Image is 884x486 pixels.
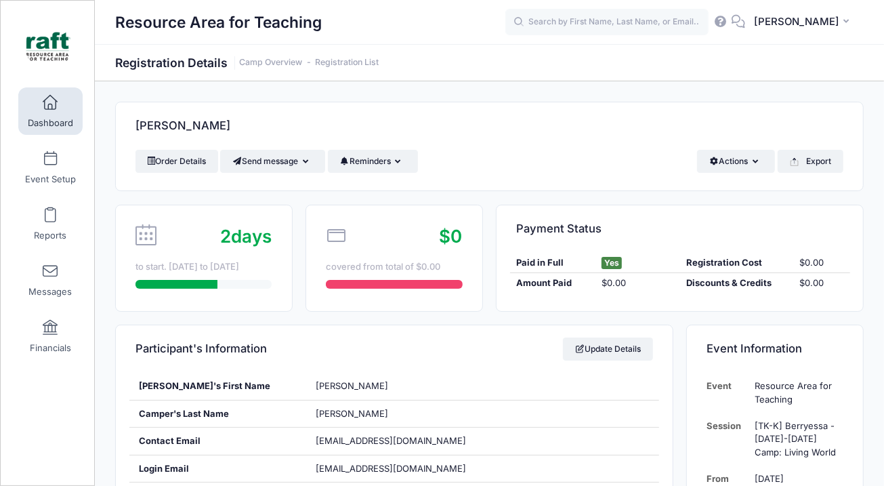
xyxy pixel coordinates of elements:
button: Reminders [328,150,418,173]
div: Camper's Last Name [129,401,306,428]
span: [EMAIL_ADDRESS][DOMAIN_NAME] [316,435,466,446]
a: Update Details [563,338,653,361]
a: Order Details [135,150,218,173]
h4: Participant's Information [135,330,267,369]
div: $0.00 [793,256,850,270]
a: Event Setup [18,144,83,191]
a: Financials [18,312,83,360]
img: Resource Area for Teaching [23,21,74,72]
button: Actions [697,150,775,173]
span: Messages [28,286,72,298]
div: Login Email [129,455,306,483]
span: Reports [34,230,66,241]
div: covered from total of $0.00 [326,260,462,274]
a: Camp Overview [239,58,302,68]
span: [PERSON_NAME] [316,380,388,391]
h4: Payment Status [517,209,602,248]
a: Messages [18,256,83,304]
button: [PERSON_NAME] [745,7,864,38]
h1: Registration Details [115,56,379,70]
h4: Event Information [707,330,803,369]
a: Resource Area for Teaching [1,14,96,79]
input: Search by First Name, Last Name, or Email... [505,9,709,36]
div: [PERSON_NAME]'s First Name [129,373,306,400]
div: $0.00 [793,277,850,290]
span: $0 [440,226,463,247]
td: Resource Area for Teaching [748,373,843,413]
a: Reports [18,200,83,247]
div: Registration Cost [680,256,793,270]
span: 2 [220,226,231,247]
a: Registration List [315,58,379,68]
div: Amount Paid [510,277,595,290]
span: [PERSON_NAME] [316,408,388,419]
span: Dashboard [28,117,73,129]
div: to start. [DATE] to [DATE] [135,260,272,274]
span: Yes [602,257,622,269]
span: [PERSON_NAME] [754,14,839,29]
button: Export [778,150,843,173]
span: [EMAIL_ADDRESS][DOMAIN_NAME] [316,462,485,476]
div: $0.00 [595,277,679,290]
a: Dashboard [18,87,83,135]
h4: [PERSON_NAME] [135,107,230,146]
span: Event Setup [25,174,76,185]
div: Contact Email [129,428,306,455]
td: Event [707,373,749,413]
button: Send message [220,150,325,173]
span: Financials [30,342,71,354]
div: Discounts & Credits [680,277,793,290]
td: [TK-K] Berryessa - [DATE]-[DATE] Camp: Living World [748,413,843,466]
div: days [220,223,272,249]
td: Session [707,413,749,466]
div: Paid in Full [510,256,595,270]
h1: Resource Area for Teaching [115,7,322,38]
